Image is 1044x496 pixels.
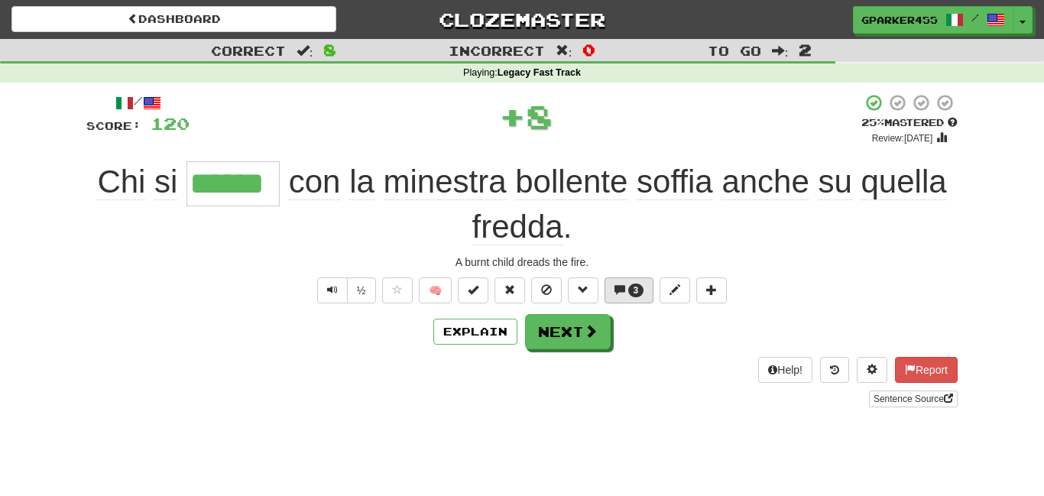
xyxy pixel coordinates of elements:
button: 🧠 [419,277,452,303]
strong: Legacy Fast Track [498,67,581,78]
span: / [971,12,979,23]
a: Sentence Source [869,391,958,407]
div: A burnt child dreads the fire. [86,254,958,270]
span: Chi [97,164,145,200]
span: . [280,164,947,245]
span: fredda [472,209,563,245]
a: Clozemaster [359,6,684,33]
span: bollente [515,164,627,200]
button: Edit sentence (alt+d) [660,277,690,303]
span: minestra [384,164,507,200]
button: Set this sentence to 100% Mastered (alt+m) [458,277,488,303]
span: anche [721,164,809,200]
span: 120 [151,114,190,133]
a: Dashboard [11,6,336,32]
span: 8 [526,97,553,135]
span: 3 [634,285,639,296]
small: Review: [DATE] [872,133,933,144]
span: con [289,164,341,200]
span: Incorrect [449,43,545,58]
span: Score: [86,119,141,132]
button: Add to collection (alt+a) [696,277,727,303]
button: Report [895,357,958,383]
span: + [499,93,526,139]
button: Play sentence audio (ctl+space) [317,277,348,303]
span: 8 [323,41,336,59]
button: Grammar (alt+g) [568,277,598,303]
span: gparker455 [861,13,938,27]
span: su [818,164,851,200]
button: Ignore sentence (alt+i) [531,277,562,303]
span: soffia [637,164,713,200]
button: ½ [347,277,376,303]
div: / [86,93,190,112]
div: Mastered [861,116,958,130]
span: To go [708,43,761,58]
button: Next [525,314,611,349]
button: Round history (alt+y) [820,357,849,383]
a: gparker455 / [853,6,1013,34]
span: : [556,44,572,57]
span: : [772,44,789,57]
button: 3 [605,277,654,303]
span: : [297,44,313,57]
span: 2 [799,41,812,59]
span: 0 [582,41,595,59]
button: Favorite sentence (alt+f) [382,277,413,303]
button: Explain [433,319,517,345]
span: 25 % [861,116,884,128]
span: quella [861,164,947,200]
span: si [154,164,177,200]
span: Correct [211,43,286,58]
button: Reset to 0% Mastered (alt+r) [494,277,525,303]
div: Text-to-speech controls [314,277,376,303]
span: la [349,164,374,200]
button: Help! [758,357,812,383]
